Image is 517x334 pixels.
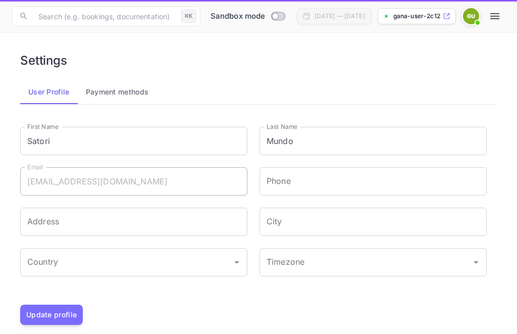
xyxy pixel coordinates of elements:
[260,167,487,196] input: phone
[260,127,487,155] input: Last Name
[20,80,497,104] div: account-settings tabs
[20,80,78,104] button: User Profile
[20,305,83,325] button: Update profile
[27,122,59,131] label: First Name
[260,208,487,236] input: City
[463,8,479,24] img: GANA User
[20,53,67,68] h6: Settings
[181,10,196,23] div: ⌘K
[20,167,247,196] input: Email
[230,255,244,269] button: Open
[469,255,483,269] button: Open
[20,208,247,236] input: Address
[25,253,228,272] input: Country
[211,11,266,22] span: Sandbox mode
[32,6,177,26] input: Search (e.g. bookings, documentation)
[78,80,157,104] button: Payment methods
[206,11,289,22] div: Switch to Production mode
[393,12,441,21] p: gana-user-2c123.nuitee...
[267,122,297,131] label: Last Name
[20,127,247,155] input: First Name
[27,163,43,171] label: Email
[315,12,365,21] div: [DATE] — [DATE]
